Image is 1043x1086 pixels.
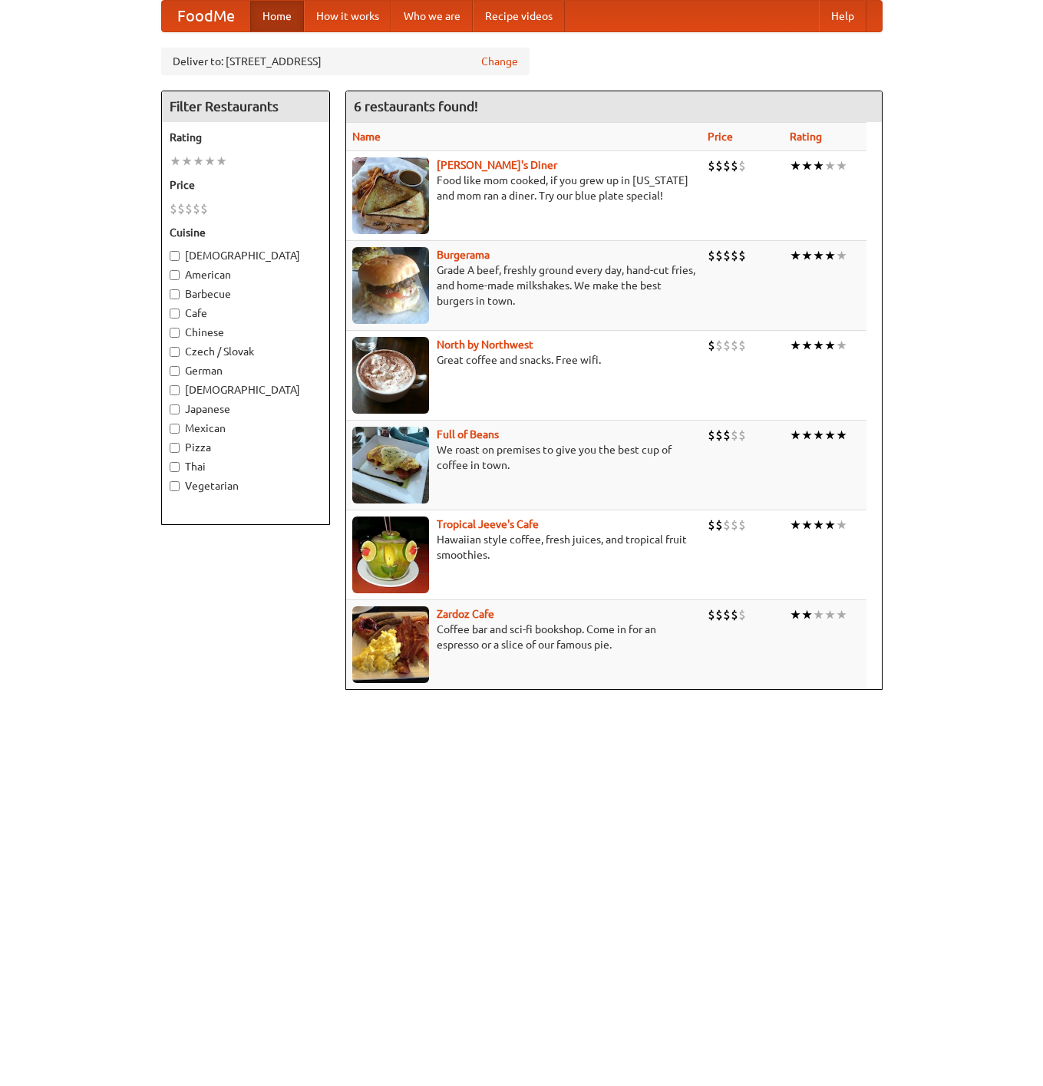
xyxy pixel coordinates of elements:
[731,517,738,533] li: $
[161,48,530,75] div: Deliver to: [STREET_ADDRESS]
[181,153,193,170] li: ★
[170,481,180,491] input: Vegetarian
[352,130,381,143] a: Name
[824,517,836,533] li: ★
[437,428,499,441] a: Full of Beans
[437,249,490,261] a: Burgerama
[801,427,813,444] li: ★
[250,1,304,31] a: Home
[170,200,177,217] li: $
[715,157,723,174] li: $
[790,427,801,444] li: ★
[170,328,180,338] input: Chinese
[170,382,322,398] label: [DEMOGRAPHIC_DATA]
[177,200,185,217] li: $
[801,157,813,174] li: ★
[170,443,180,453] input: Pizza
[813,157,824,174] li: ★
[790,517,801,533] li: ★
[790,157,801,174] li: ★
[715,427,723,444] li: $
[715,517,723,533] li: $
[170,424,180,434] input: Mexican
[836,517,847,533] li: ★
[193,200,200,217] li: $
[437,518,539,530] a: Tropical Jeeve's Cafe
[352,427,429,503] img: beans.jpg
[723,517,731,533] li: $
[836,247,847,264] li: ★
[824,337,836,354] li: ★
[352,352,695,368] p: Great coffee and snacks. Free wifi.
[813,517,824,533] li: ★
[162,91,329,122] h4: Filter Restaurants
[170,401,322,417] label: Japanese
[836,337,847,354] li: ★
[170,478,322,493] label: Vegetarian
[836,157,847,174] li: ★
[352,173,695,203] p: Food like mom cooked, if you grew up in [US_STATE] and mom ran a diner. Try our blue plate special!
[170,305,322,321] label: Cafe
[731,427,738,444] li: $
[790,337,801,354] li: ★
[708,427,715,444] li: $
[162,1,250,31] a: FoodMe
[304,1,391,31] a: How it works
[352,606,429,683] img: zardoz.jpg
[352,532,695,563] p: Hawaiian style coffee, fresh juices, and tropical fruit smoothies.
[723,606,731,623] li: $
[738,157,746,174] li: $
[715,337,723,354] li: $
[170,225,322,240] h5: Cuisine
[170,289,180,299] input: Barbecue
[170,404,180,414] input: Japanese
[170,286,322,302] label: Barbecue
[352,517,429,593] img: jeeves.jpg
[708,247,715,264] li: $
[216,153,227,170] li: ★
[170,153,181,170] li: ★
[824,247,836,264] li: ★
[481,54,518,69] a: Change
[738,337,746,354] li: $
[170,325,322,340] label: Chinese
[352,247,429,324] img: burgerama.jpg
[170,440,322,455] label: Pizza
[813,247,824,264] li: ★
[352,262,695,309] p: Grade A beef, freshly ground every day, hand-cut fries, and home-made milkshakes. We make the bes...
[170,248,322,263] label: [DEMOGRAPHIC_DATA]
[708,130,733,143] a: Price
[352,157,429,234] img: sallys.jpg
[801,247,813,264] li: ★
[170,385,180,395] input: [DEMOGRAPHIC_DATA]
[437,159,557,171] a: [PERSON_NAME]'s Diner
[170,462,180,472] input: Thai
[715,247,723,264] li: $
[836,427,847,444] li: ★
[437,338,533,351] a: North by Northwest
[801,606,813,623] li: ★
[731,337,738,354] li: $
[723,337,731,354] li: $
[824,606,836,623] li: ★
[708,157,715,174] li: $
[352,622,695,652] p: Coffee bar and sci-fi bookshop. Come in for an espresso or a slice of our famous pie.
[170,309,180,319] input: Cafe
[801,517,813,533] li: ★
[708,606,715,623] li: $
[790,130,822,143] a: Rating
[738,606,746,623] li: $
[170,270,180,280] input: American
[790,247,801,264] li: ★
[813,337,824,354] li: ★
[170,363,322,378] label: German
[437,608,494,620] a: Zardoz Cafe
[824,157,836,174] li: ★
[738,247,746,264] li: $
[170,366,180,376] input: German
[200,200,208,217] li: $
